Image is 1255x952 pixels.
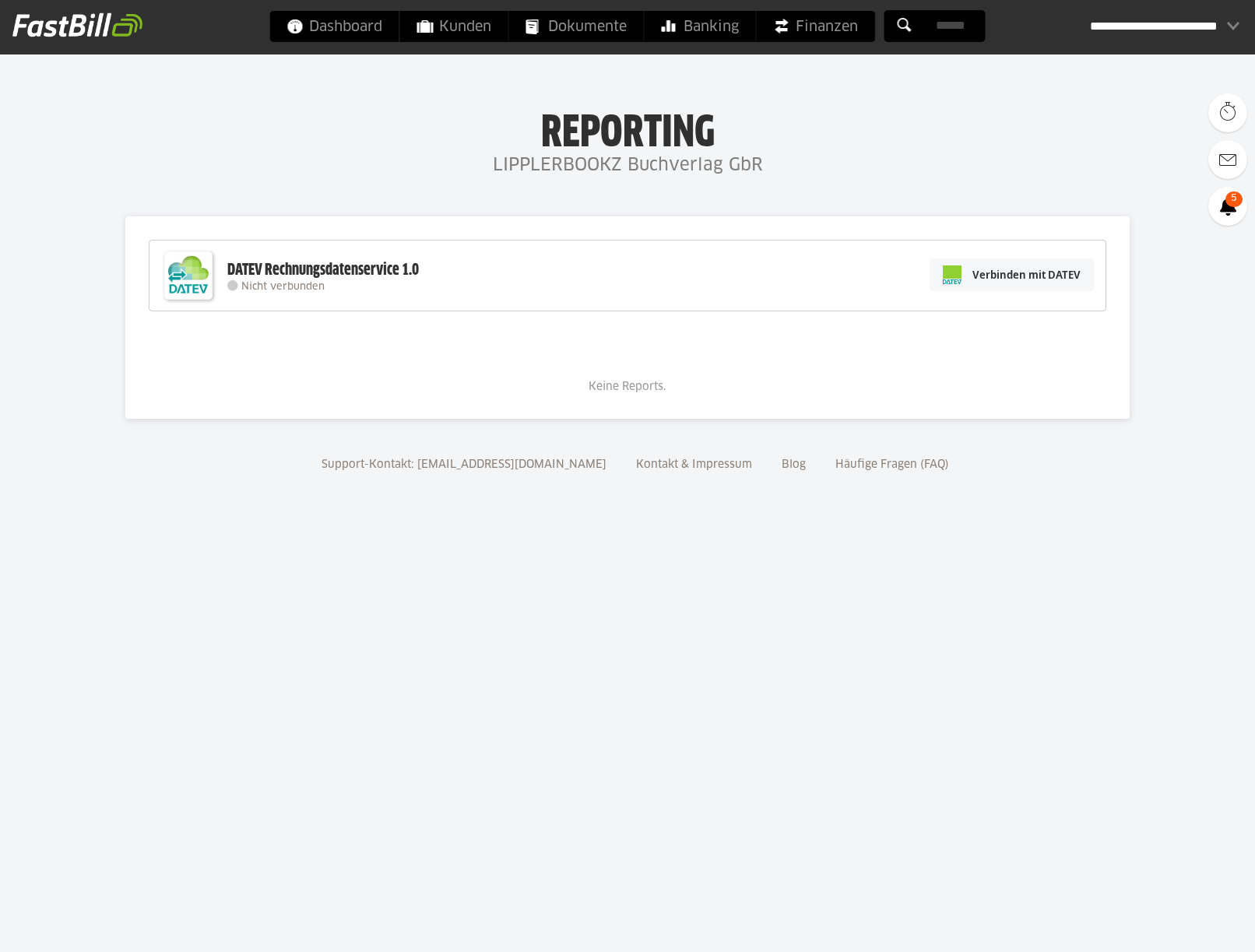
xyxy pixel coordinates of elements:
[757,11,875,42] a: Finanzen
[400,11,508,42] a: Kunden
[830,459,954,470] a: Häufige Fragen (FAQ)
[241,282,325,292] span: Nicht verbunden
[157,244,220,307] img: DATEV-Datenservice Logo
[270,11,399,42] a: Dashboard
[417,11,491,42] span: Kunden
[1208,187,1247,226] a: 5
[287,11,382,42] span: Dashboard
[972,267,1081,283] span: Verbinden mit DATEV
[776,459,811,470] a: Blog
[930,258,1094,291] a: Verbinden mit DATEV
[156,110,1099,150] h1: Reporting
[662,11,739,42] span: Banking
[645,11,756,42] a: Banking
[631,459,758,470] a: Kontakt & Impressum
[943,265,961,284] img: pi-datev-logo-farbig-24.svg
[227,260,419,280] div: DATEV Rechnungsdatenservice 1.0
[316,459,612,470] a: Support-Kontakt: [EMAIL_ADDRESS][DOMAIN_NAME]
[589,381,666,392] span: Keine Reports.
[774,11,858,42] span: Finanzen
[12,12,142,37] img: fastbill_logo_white.png
[509,11,644,42] a: Dokumente
[526,11,627,42] span: Dokumente
[1225,191,1243,207] span: 5
[1134,905,1239,944] iframe: Öffnet ein Widget, in dem Sie weitere Informationen finden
